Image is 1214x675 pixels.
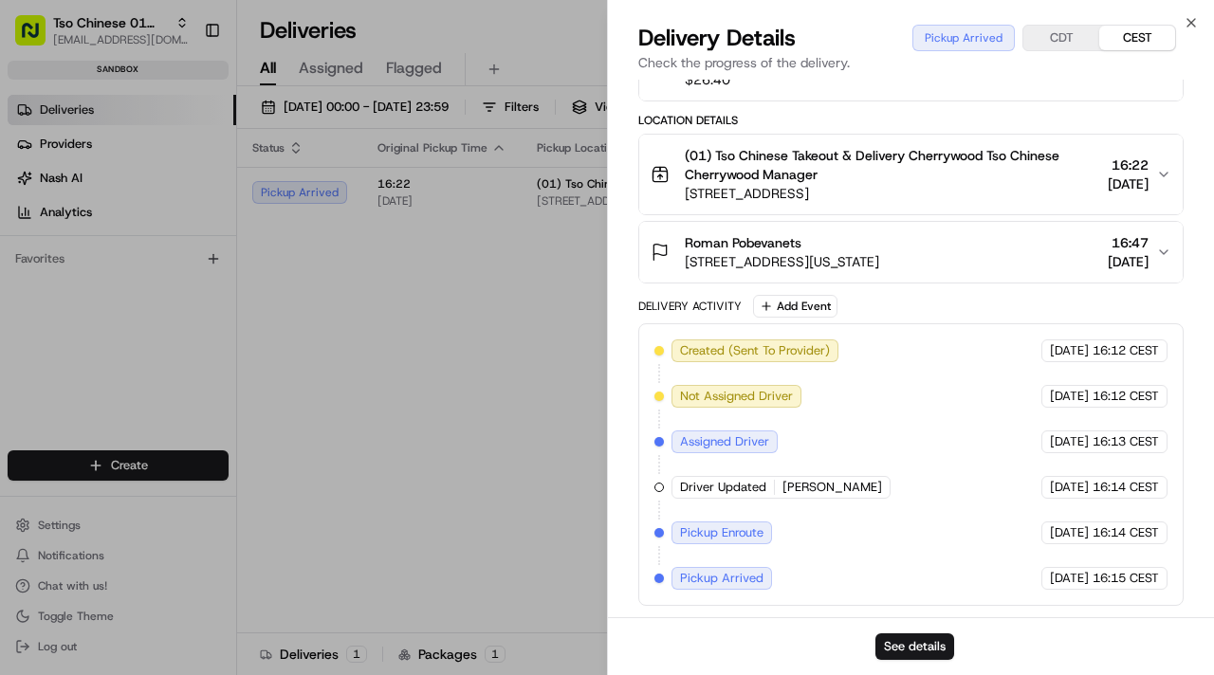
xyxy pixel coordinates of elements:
[1050,524,1089,541] span: [DATE]
[638,23,796,53] span: Delivery Details
[1093,524,1159,541] span: 16:14 CEST
[153,267,312,301] a: 💻API Documentation
[1050,342,1089,359] span: [DATE]
[1050,479,1089,496] span: [DATE]
[1050,570,1089,587] span: [DATE]
[685,70,834,89] span: $26.40
[49,122,313,142] input: Clear
[680,388,793,405] span: Not Assigned Driver
[680,479,766,496] span: Driver Updated
[685,252,879,271] span: [STREET_ADDRESS][US_STATE]
[685,184,1100,203] span: [STREET_ADDRESS]
[875,633,954,660] button: See details
[11,267,153,301] a: 📗Knowledge Base
[38,275,145,294] span: Knowledge Base
[1093,388,1159,405] span: 16:12 CEST
[134,320,230,336] a: Powered byPylon
[189,321,230,336] span: Pylon
[638,299,742,314] div: Delivery Activity
[685,233,801,252] span: Roman Pobevanets
[1093,570,1159,587] span: 16:15 CEST
[1050,433,1089,450] span: [DATE]
[1108,252,1149,271] span: [DATE]
[160,277,175,292] div: 💻
[64,200,240,215] div: We're available if you need us!
[782,479,882,496] span: [PERSON_NAME]
[638,113,1184,128] div: Location Details
[685,146,1100,184] span: (01) Tso Chinese Takeout & Delivery Cherrywood Tso Chinese Cherrywood Manager
[680,433,769,450] span: Assigned Driver
[1108,174,1149,193] span: [DATE]
[1093,479,1159,496] span: 16:14 CEST
[1099,26,1175,50] button: CEST
[638,53,1184,72] p: Check the progress of the delivery.
[19,19,57,57] img: Nash
[19,181,53,215] img: 1736555255976-a54dd68f-1ca7-489b-9aae-adbdc363a1c4
[680,570,763,587] span: Pickup Arrived
[639,222,1183,283] button: Roman Pobevanets[STREET_ADDRESS][US_STATE]16:47[DATE]
[1050,388,1089,405] span: [DATE]
[322,187,345,210] button: Start new chat
[639,135,1183,214] button: (01) Tso Chinese Takeout & Delivery Cherrywood Tso Chinese Cherrywood Manager[STREET_ADDRESS]16:2...
[753,295,837,318] button: Add Event
[1023,26,1099,50] button: CDT
[1093,433,1159,450] span: 16:13 CEST
[1093,342,1159,359] span: 16:12 CEST
[680,342,830,359] span: Created (Sent To Provider)
[64,181,311,200] div: Start new chat
[1108,155,1149,174] span: 16:22
[680,524,763,541] span: Pickup Enroute
[1108,233,1149,252] span: 16:47
[179,275,304,294] span: API Documentation
[19,76,345,106] p: Welcome 👋
[19,277,34,292] div: 📗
